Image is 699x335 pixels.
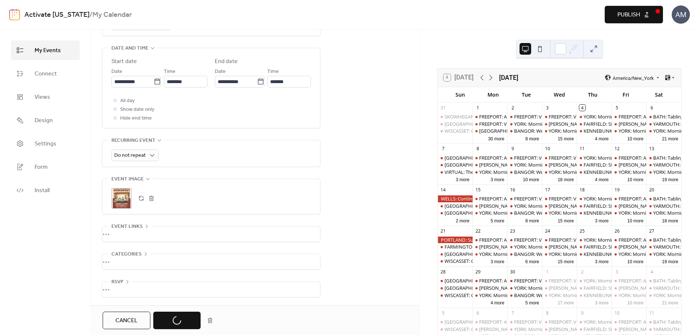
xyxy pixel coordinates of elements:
div: [PERSON_NAME]: NO I.C.E in [PERSON_NAME] [549,203,648,209]
div: [GEOGRAPHIC_DATA]: Community Concert and Resource Fair, Rally 4 Recovery [445,210,615,216]
button: 3 more [592,258,612,265]
div: FAIRFIELD: Stop The Coup [577,285,612,291]
div: YORK: Morning Resistance at [GEOGRAPHIC_DATA] [549,128,659,134]
span: Publish [617,11,640,19]
div: BANGOR: Weekly peaceful protest [514,210,588,216]
div: FARMINGTON: SUN DAY SOLAR FEST [438,244,473,250]
span: My Events [35,46,61,55]
div: [PERSON_NAME]: NO I.C.E in [PERSON_NAME] [479,161,578,168]
div: BATH: Tabling at the Bath Farmers Market [646,277,681,284]
div: WISCASSET: Community Stand Up - Being a Good Human Matters! [445,258,588,264]
button: 15 more [555,217,577,224]
div: BELFAST: Support Palestine Weekly Standout [438,121,473,127]
div: YORK: Morning Resistance at Town Center [612,210,647,216]
div: WELLS: Continuous Sunrise to Sunset No I.C.E. Rally [438,195,473,202]
div: [PERSON_NAME]: NO I.C.E in [PERSON_NAME] [479,244,578,250]
div: YORK: Morning Resistance at [GEOGRAPHIC_DATA] [479,169,590,175]
div: SKOWHEGAN: Central Maine Labor Council Day BBQ [438,113,473,120]
div: FREEPORT: AM and PM Rush Hour Brigade. Click for times! [612,277,647,284]
button: 5 more [522,299,542,306]
button: 19 more [659,176,681,183]
button: 4 more [592,176,612,183]
button: 3 more [453,176,473,183]
div: [GEOGRAPHIC_DATA]: Support Palestine Weekly Standout [445,121,571,127]
button: 30 more [485,135,507,142]
div: Mon [477,87,510,102]
div: 18 [579,187,585,193]
button: Publish [605,6,663,23]
div: YORK: Morning Resistance at Town Center [507,121,542,127]
div: FAIRFIELD: Stop The Coup [584,161,640,168]
div: KENNEBUNK: Stand Out [584,128,637,134]
div: FREEPORT: AM and PM Visibility Bridge Brigade. Click for times! [479,113,615,120]
img: logo [9,9,20,20]
b: / [90,8,92,22]
div: 31 [440,105,446,111]
div: YARMOUTH: Saturday Weekly Rally - Resist Hate - Support Democracy [646,161,681,168]
div: BANGOR: Weekly peaceful protest [507,169,542,175]
div: YORK: Morning Resistance at Town Center [577,237,612,243]
span: Show date only [120,105,154,114]
div: YORK: Morning Resistance at [GEOGRAPHIC_DATA] [584,113,694,120]
div: 6 [649,105,655,111]
button: 3 more [487,258,507,265]
div: Sun [443,87,477,102]
div: FREEPORT: Visibility Brigade Standout [542,277,577,284]
div: 1 [475,105,481,111]
div: 1 [544,269,550,275]
div: [PERSON_NAME]: NO I.C.E in [PERSON_NAME] [549,121,648,127]
button: 2 more [453,217,473,224]
div: YORK: Morning Resistance at Town Center [542,169,577,175]
div: YARMOUTH: Saturday Weekly Rally - Resist Hate - Support Democracy [646,203,681,209]
div: 16 [510,187,516,193]
div: FREEPORT: Visibility Brigade Standout [542,113,577,120]
a: My Events [11,40,80,60]
div: BANGOR: Weekly peaceful protest [514,128,588,134]
div: [GEOGRAPHIC_DATA]: Support Palestine Weekly Standout [445,251,571,257]
div: FREEPORT: VISIBILITY FREEPORT Stand for Democracy! [507,195,542,202]
div: ; [111,188,132,209]
div: FREEPORT: AM and PM Visibility Bridge Brigade. Click for times! [479,237,615,243]
div: FREEPORT: VISIBILITY FREEPORT Stand for Democracy! [507,113,542,120]
div: 2 [510,105,516,111]
div: FREEPORT: VISIBILITY FREEPORT Stand for Democracy! [514,277,633,284]
div: WELLS: NO I.C.E in Wells [612,161,647,168]
div: 22 [475,228,481,234]
div: PORTLAND: Community Singing! [438,285,473,291]
a: Install [11,180,80,200]
button: 10 more [520,176,542,183]
div: FREEPORT: VISIBILITY FREEPORT Stand for Democracy! [514,155,633,161]
div: YORK: Morning Resistance at Town Center [577,113,612,120]
button: 19 more [659,258,681,265]
span: Cancel [115,316,138,325]
div: KENNEBUNK: Stand Out [584,251,637,257]
div: FREEPORT: AM and PM Visibility Bridge Brigade. Click for times! [473,277,508,284]
div: WISCASSET: Community Stand Up - Being a Good Human Matters! [438,258,473,264]
div: YORK: Morning Resistance at Town Center [542,210,577,216]
div: 19 [614,187,620,193]
div: FREEPORT: VISIBILITY FREEPORT Stand for Democracy! [507,237,542,243]
div: 13 [649,146,655,152]
div: BANGOR: Weekly peaceful protest [507,210,542,216]
div: BELFAST: Support Palestine Weekly Standout [438,251,473,257]
a: Activate [US_STATE] [24,8,90,22]
div: Tue [510,87,543,102]
div: FAIRFIELD: Stop The Coup [577,203,612,209]
div: YORK: Morning Resistance at Town Center [507,244,542,250]
span: All day [120,97,135,105]
span: Form [35,163,48,172]
div: WELLS: NO I.C.E in Wells [542,244,577,250]
button: Cancel [103,312,150,329]
div: FREEPORT: Visibility Brigade Standout [549,113,631,120]
div: BELFAST: Support Palestine Weekly Standout [438,155,473,161]
button: 10 more [624,299,646,306]
div: LISBON FALLS: Labor Day Rally [473,128,508,134]
div: YORK: Morning Resistance at [GEOGRAPHIC_DATA] [549,169,659,175]
div: FAIRFIELD: Stop The Coup [577,121,612,127]
button: 3 more [592,299,612,306]
div: FAIRFIELD: Stop The Coup [577,161,612,168]
div: 2 [579,269,585,275]
a: Connect [11,64,80,83]
div: 29 [475,269,481,275]
div: FREEPORT: Visibility Labor Day Fight for Workers [473,121,508,127]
